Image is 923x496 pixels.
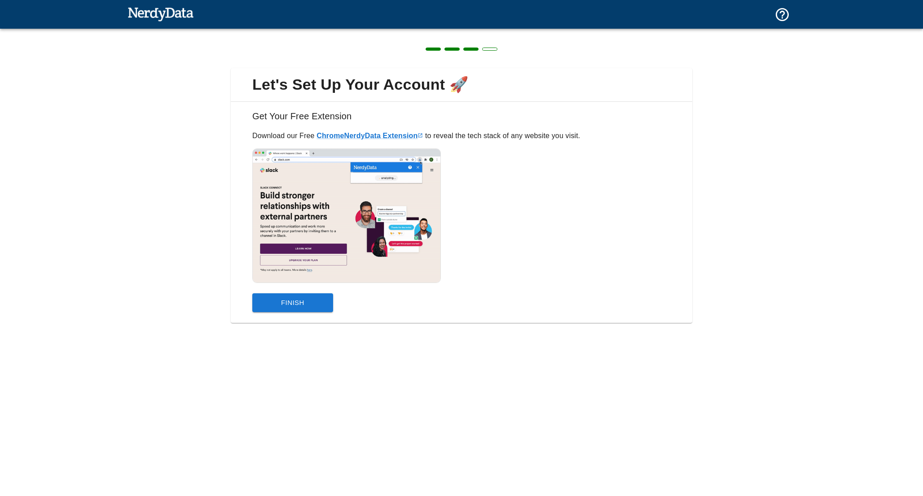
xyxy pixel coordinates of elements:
a: ChromeNerdyData Extension [316,132,423,139]
button: Finish [252,293,333,312]
img: NerdyData.com [127,5,193,23]
span: Let's Set Up Your Account 🚀 [238,75,685,94]
p: Download our Free to reveal the tech stack of any website you visit. [252,131,671,141]
button: Support and Documentation [769,1,796,28]
h6: Get Your Free Extension [238,109,685,131]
